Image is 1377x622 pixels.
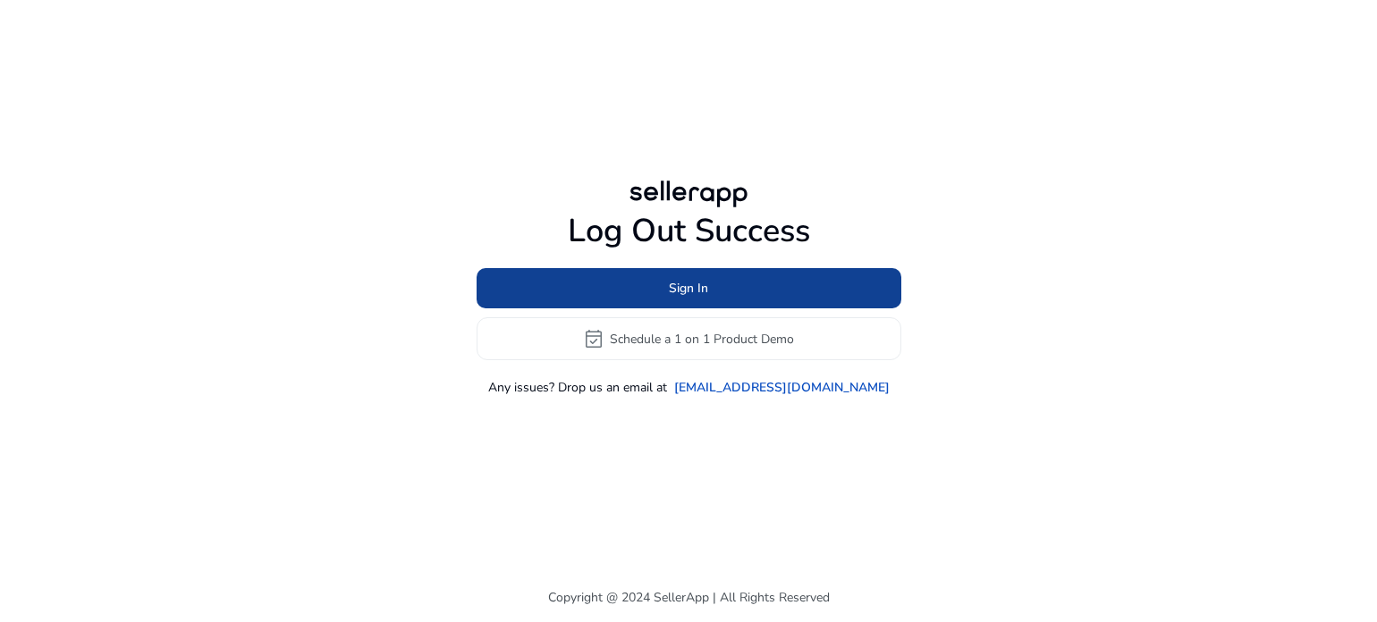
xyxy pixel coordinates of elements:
a: [EMAIL_ADDRESS][DOMAIN_NAME] [674,378,890,397]
span: event_available [583,328,604,349]
h1: Log Out Success [477,212,901,250]
span: Sign In [669,279,708,298]
button: Sign In [477,268,901,308]
p: Any issues? Drop us an email at [488,378,667,397]
button: event_availableSchedule a 1 on 1 Product Demo [477,317,901,360]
